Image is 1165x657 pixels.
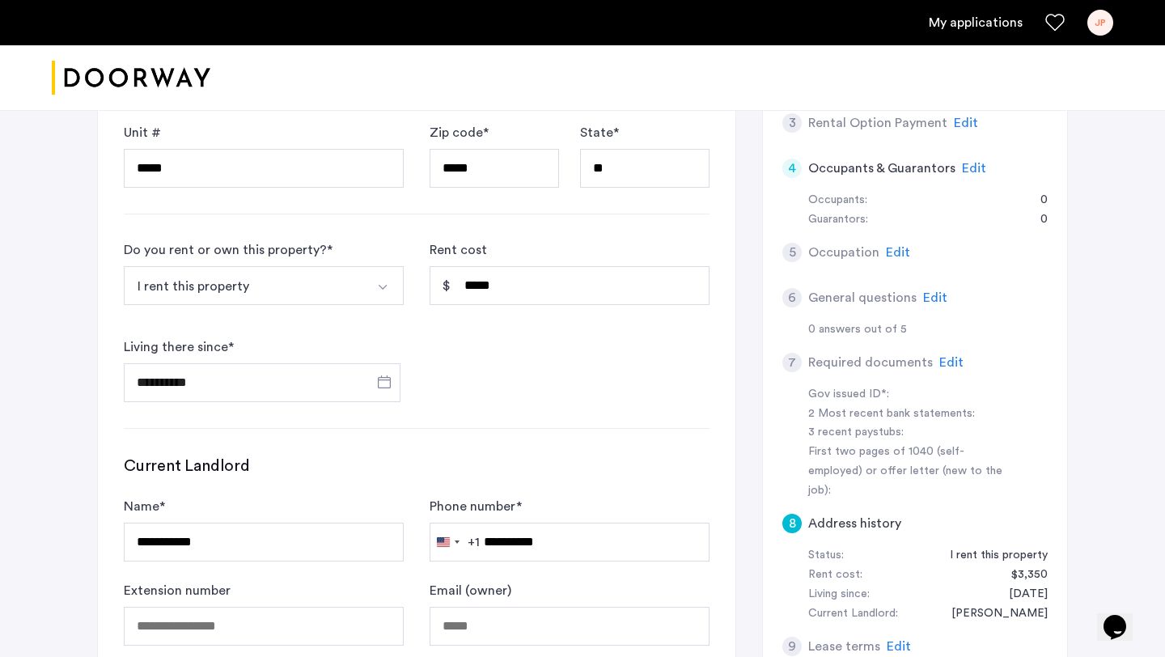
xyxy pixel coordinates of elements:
h5: Occupation [808,243,879,262]
div: Living since: [808,585,870,604]
label: Rent cost [430,240,487,260]
div: First two pages of 1040 (self-employed) or offer letter (new to the job): [808,443,1012,501]
div: 3 [782,113,802,133]
div: 3 recent paystubs: [808,423,1012,443]
div: $3,350 [995,566,1048,585]
div: 0 answers out of 5 [808,320,1048,340]
div: Occupants: [808,191,867,210]
div: 0 [1024,191,1048,210]
div: 6 [782,288,802,307]
div: JP [1087,10,1113,36]
h5: Rental Option Payment [808,113,947,133]
h5: Occupants & Guarantors [808,159,955,178]
button: Open calendar [375,372,394,392]
a: Cazamio logo [52,48,210,108]
div: +1 [468,532,480,552]
button: Selected country [430,523,480,561]
h3: Current Landlord [124,455,710,477]
span: Edit [939,356,964,369]
label: Email (owner) [430,581,511,600]
button: Select option [124,266,366,305]
label: Unit # [124,123,161,142]
span: Edit [886,246,910,259]
iframe: chat widget [1097,592,1149,641]
div: 2 Most recent bank statements: [808,405,1012,424]
div: 5 [782,243,802,262]
div: Sameep Jain [935,604,1048,624]
div: 0 [1024,210,1048,230]
img: logo [52,48,210,108]
div: Do you rent or own this property? * [124,240,333,260]
label: Name * [124,497,165,516]
label: Extension number [124,581,231,600]
label: Phone number * [430,497,522,516]
h5: General questions [808,288,917,307]
span: Edit [923,291,947,304]
div: I rent this property [934,546,1048,566]
span: Edit [962,162,986,175]
span: Edit [954,117,978,129]
span: Edit [887,640,911,653]
label: State * [580,123,619,142]
div: 4 [782,159,802,178]
label: Zip code * [430,123,489,142]
h5: Required documents [808,353,933,372]
img: arrow [376,281,389,294]
a: Favorites [1045,13,1065,32]
div: 8 [782,514,802,533]
div: Rent cost: [808,566,862,585]
div: Current Landlord: [808,604,898,624]
a: My application [929,13,1023,32]
div: 08/31/2024 [993,585,1048,604]
label: Living there since * [124,337,234,357]
h5: Address history [808,514,901,533]
div: Guarantors: [808,210,868,230]
div: Status: [808,546,844,566]
div: Gov issued ID*: [808,385,1012,405]
div: 7 [782,353,802,372]
h5: Lease terms [808,637,880,656]
button: Select option [365,266,404,305]
div: 9 [782,637,802,656]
